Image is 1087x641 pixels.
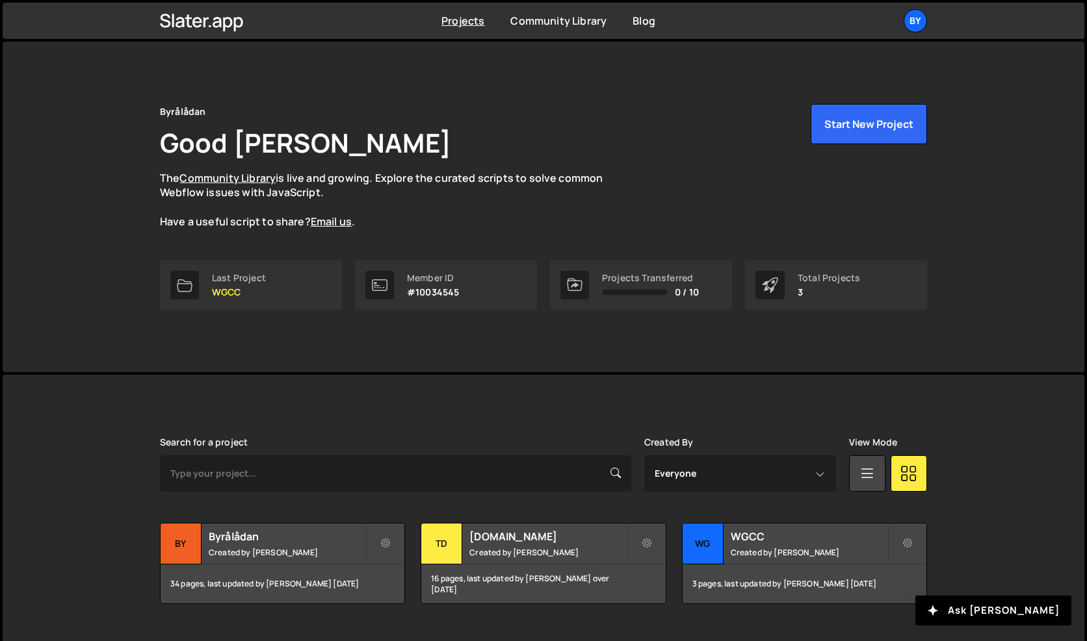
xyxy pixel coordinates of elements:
button: Ask [PERSON_NAME] [915,596,1071,625]
div: 3 pages, last updated by [PERSON_NAME] [DATE] [683,564,926,603]
a: Community Library [179,171,276,185]
a: Blog [633,14,655,28]
label: Search for a project [160,437,248,447]
a: Email us [311,214,352,229]
a: WG WGCC Created by [PERSON_NAME] 3 pages, last updated by [PERSON_NAME] [DATE] [682,523,927,604]
a: Projects [441,14,484,28]
h2: [DOMAIN_NAME] [469,529,626,544]
a: Community Library [510,14,607,28]
h2: WGCC [731,529,887,544]
a: Td [DOMAIN_NAME] Created by [PERSON_NAME] 16 pages, last updated by [PERSON_NAME] over [DATE] [421,523,666,604]
h2: Byrålådan [209,529,365,544]
a: By [904,9,927,32]
a: By Byrålådan Created by [PERSON_NAME] 34 pages, last updated by [PERSON_NAME] [DATE] [160,523,405,604]
span: 0 / 10 [675,287,699,297]
label: Created By [644,437,694,447]
div: Member ID [407,273,459,283]
p: #10034545 [407,287,459,297]
small: Created by [PERSON_NAME] [469,547,626,558]
p: 3 [798,287,860,297]
div: Byrålådan [160,104,205,119]
input: Type your project... [160,455,631,492]
div: 16 pages, last updated by [PERSON_NAME] over [DATE] [421,564,665,603]
p: The is live and growing. Explore the curated scripts to solve common Webflow issues with JavaScri... [160,171,628,229]
div: WG [683,523,724,564]
div: Total Projects [798,273,860,283]
h1: Good [PERSON_NAME] [160,125,451,160]
div: Last Project [212,273,266,283]
div: Td [421,523,462,564]
small: Created by [PERSON_NAME] [209,547,365,558]
div: 34 pages, last updated by [PERSON_NAME] [DATE] [161,564,404,603]
div: Projects Transferred [602,273,699,283]
a: Last Project WGCC [160,260,342,310]
p: WGCC [212,287,266,297]
label: View Mode [849,437,897,447]
div: By [161,523,202,564]
small: Created by [PERSON_NAME] [731,547,887,558]
button: Start New Project [811,104,927,144]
